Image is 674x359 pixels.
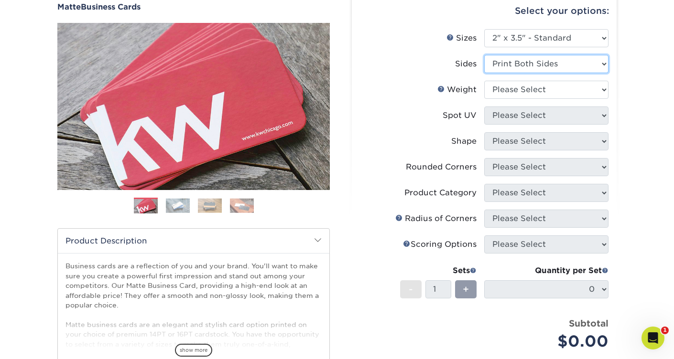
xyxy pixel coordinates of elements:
[569,318,609,328] strong: Subtotal
[404,187,477,199] div: Product Category
[166,198,190,213] img: Business Cards 02
[400,265,477,276] div: Sets
[661,327,669,334] span: 1
[455,58,477,70] div: Sides
[58,229,329,253] h2: Product Description
[2,330,81,356] iframe: Google Customer Reviews
[395,213,477,224] div: Radius of Corners
[641,327,664,349] iframe: Intercom live chat
[57,2,81,11] span: Matte
[134,194,158,218] img: Business Cards 01
[403,239,477,250] div: Scoring Options
[491,330,609,353] div: $0.00
[443,110,477,121] div: Spot UV
[198,198,222,213] img: Business Cards 03
[230,198,254,213] img: Business Cards 04
[57,2,330,11] a: MatteBusiness Cards
[451,136,477,147] div: Shape
[409,282,413,296] span: -
[175,344,212,357] span: show more
[437,84,477,95] div: Weight
[406,161,477,173] div: Rounded Corners
[57,2,330,11] h1: Business Cards
[463,282,469,296] span: +
[446,32,477,44] div: Sizes
[484,265,609,276] div: Quantity per Set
